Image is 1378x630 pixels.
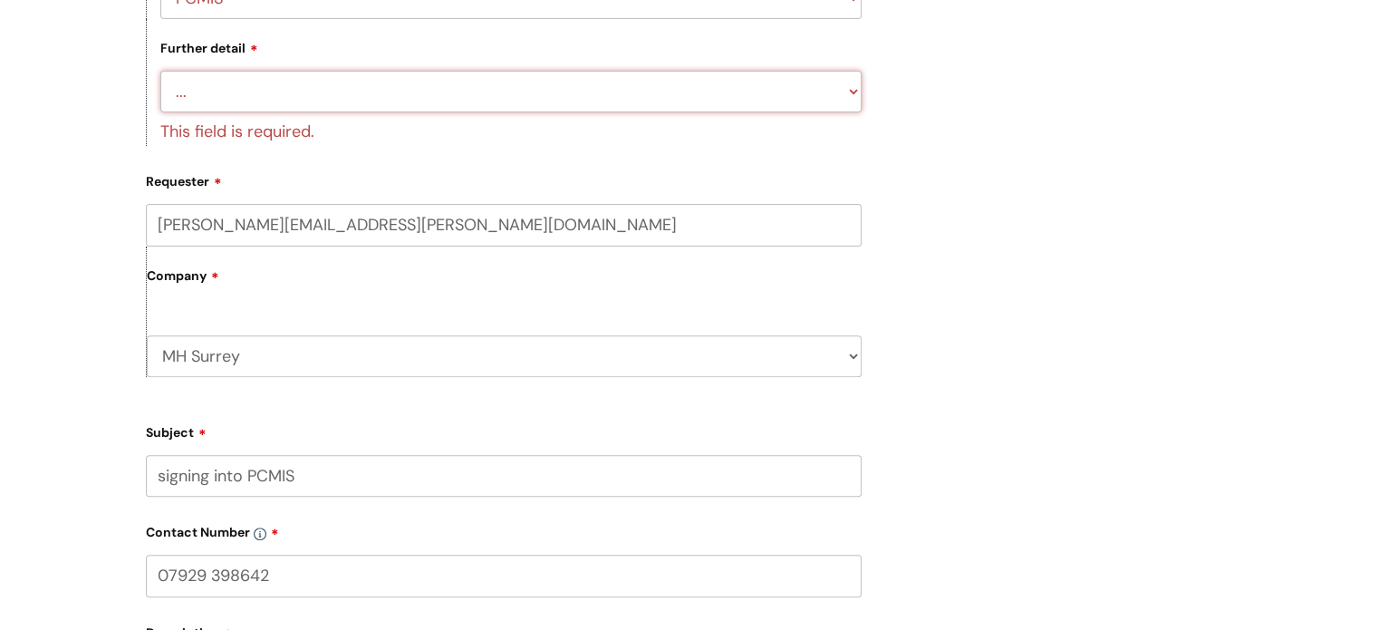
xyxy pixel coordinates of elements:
[146,168,862,189] label: Requester
[160,112,862,146] div: This field is required.
[146,519,862,540] label: Contact Number
[147,262,862,303] label: Company
[254,528,266,540] img: info-icon.svg
[146,204,862,246] input: Email
[146,419,862,441] label: Subject
[160,38,258,56] label: Further detail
